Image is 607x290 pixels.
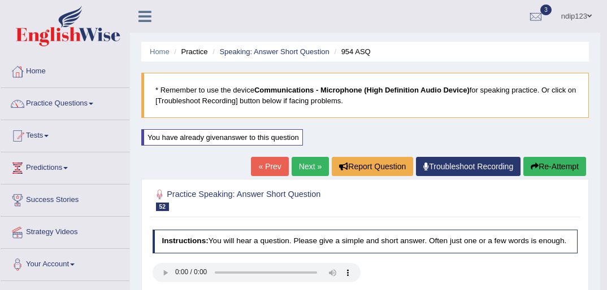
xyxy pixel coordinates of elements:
div: You have already given answer to this question [141,129,303,146]
span: 52 [156,203,169,211]
a: Troubleshoot Recording [416,157,521,176]
a: Strategy Videos [1,217,129,245]
a: Tests [1,120,129,148]
h4: You will hear a question. Please give a simple and short answer. Often just one or a few words is... [153,230,578,253]
a: « Prev [251,157,288,176]
h2: Practice Speaking: Answer Short Question [153,187,417,211]
a: Practice Questions [1,88,129,116]
li: 954 ASQ [331,46,370,57]
span: 3 [540,5,552,15]
b: Communications - Microphone (High Definition Audio Device) [254,86,470,94]
li: Practice [171,46,207,57]
a: Next » [292,157,329,176]
a: Success Stories [1,184,129,213]
a: Predictions [1,152,129,181]
a: Speaking: Answer Short Question [219,47,329,56]
b: Instructions: [162,236,208,245]
a: Home [150,47,170,56]
a: Your Account [1,249,129,277]
blockquote: * Remember to use the device for speaking practice. Or click on [Troubleshoot Recording] button b... [141,73,589,118]
a: Home [1,56,129,84]
button: Report Question [332,157,413,176]
button: Re-Attempt [523,157,586,176]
